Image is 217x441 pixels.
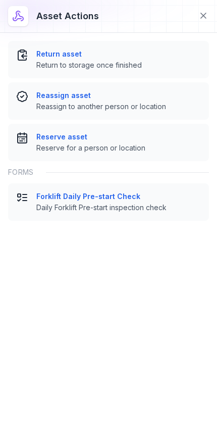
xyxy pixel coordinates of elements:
span: Daily Forklift Pre-start inspection check [36,203,201,213]
strong: Forklift Daily Pre-start Check [36,191,201,202]
strong: Return asset [36,49,201,59]
span: Reserve for a person or location [36,143,201,153]
strong: Reserve asset [36,132,201,142]
strong: Reassign asset [36,90,201,101]
h3: Asset actions [36,9,99,23]
span: Return to storage once finished [36,60,201,70]
button: Return assetReturn to storage once finished [8,41,209,78]
button: Reserve assetReserve for a person or location [8,124,209,161]
button: Reassign assetReassign to another person or location [8,82,209,120]
button: Forklift Daily Pre-start CheckDaily Forklift Pre-start inspection check [8,183,209,221]
div: Forms [8,161,209,183]
span: Reassign to another person or location [36,102,201,112]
